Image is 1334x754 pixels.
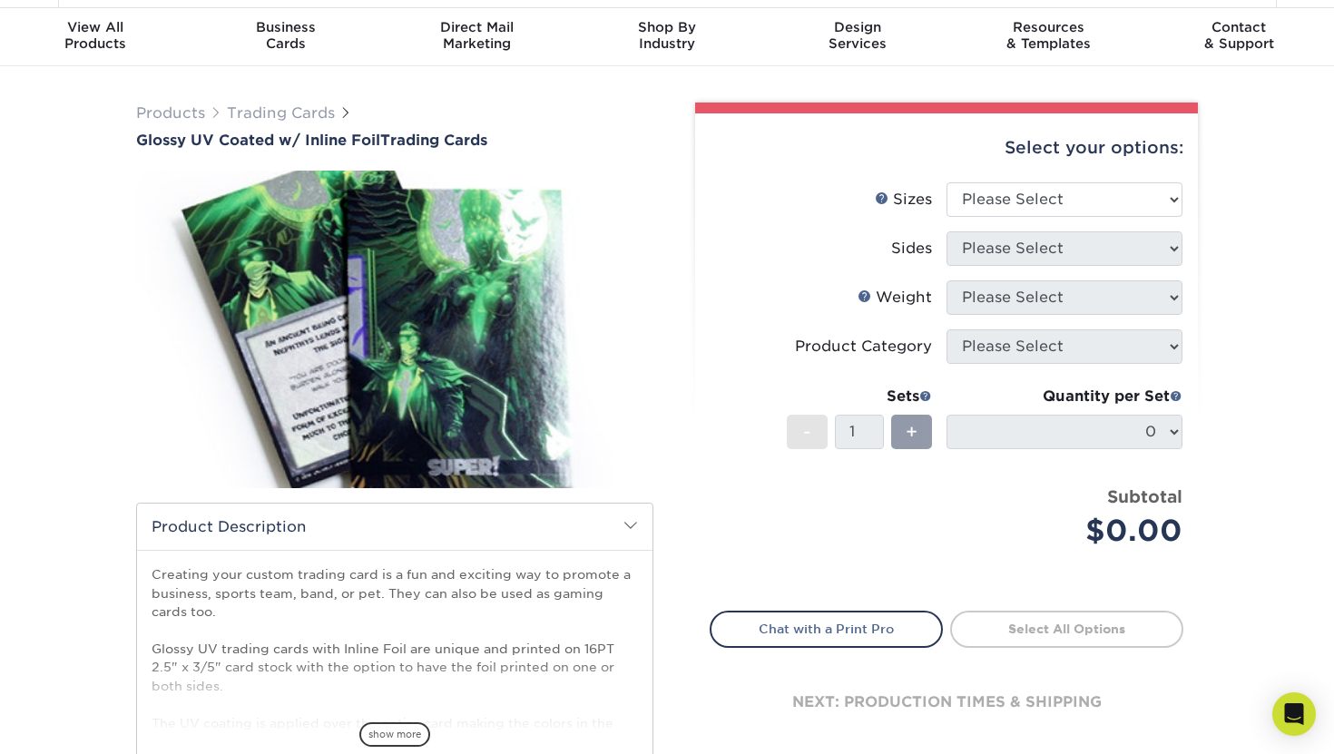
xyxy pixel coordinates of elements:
div: Sizes [875,189,932,211]
a: Shop ByIndustry [572,8,762,66]
a: Select All Options [950,611,1183,647]
a: DesignServices [762,8,953,66]
a: Glossy UV Coated w/ Inline FoilTrading Cards [136,132,653,149]
div: Weight [858,287,932,308]
span: + [906,418,917,446]
div: Marketing [381,19,572,52]
div: Sets [787,386,932,407]
div: Select your options: [710,113,1183,182]
div: Quantity per Set [947,386,1182,407]
span: Business [191,19,381,35]
span: Resources [953,19,1143,35]
span: Glossy UV Coated w/ Inline Foil [136,132,380,149]
div: $0.00 [960,509,1182,553]
a: Contact& Support [1143,8,1334,66]
span: Design [762,19,953,35]
a: BusinessCards [191,8,381,66]
a: Chat with a Print Pro [710,611,943,647]
div: Sides [891,238,932,259]
img: Glossy UV Coated w/ Inline Foil 01 [136,151,653,508]
span: Shop By [572,19,762,35]
h1: Trading Cards [136,132,653,149]
a: Resources& Templates [953,8,1143,66]
div: Cards [191,19,381,52]
strong: Subtotal [1107,486,1182,506]
span: Contact [1143,19,1334,35]
div: & Templates [953,19,1143,52]
span: show more [359,722,430,747]
div: Industry [572,19,762,52]
div: & Support [1143,19,1334,52]
span: Direct Mail [381,19,572,35]
h2: Product Description [137,504,652,550]
a: Direct MailMarketing [381,8,572,66]
div: Open Intercom Messenger [1272,692,1316,736]
div: Services [762,19,953,52]
a: Products [136,104,205,122]
a: Trading Cards [227,104,335,122]
span: - [803,418,811,446]
div: Product Category [795,336,932,357]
